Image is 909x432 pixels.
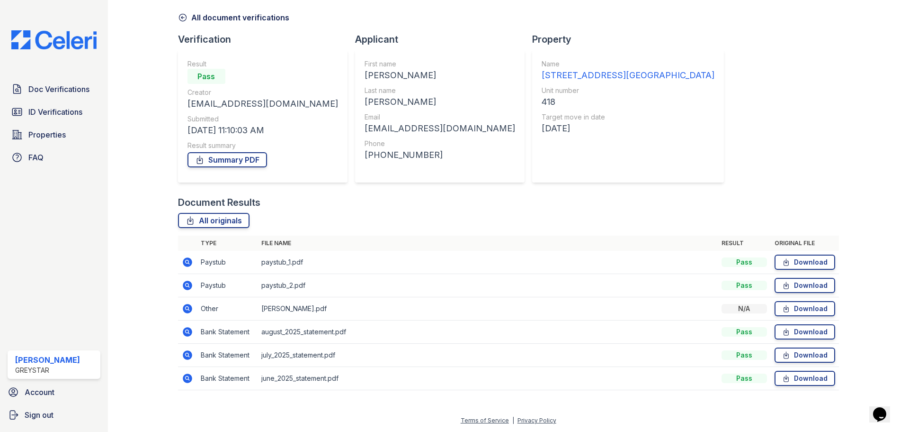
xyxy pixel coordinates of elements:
div: Name [542,59,714,69]
a: All document verifications [178,12,289,23]
a: Download [775,348,835,363]
div: Submitted [187,114,338,124]
div: Result [187,59,338,69]
th: File name [258,236,718,251]
div: Creator [187,88,338,97]
div: Unit number [542,86,714,95]
th: Type [197,236,258,251]
a: Terms of Service [461,417,509,424]
a: Privacy Policy [517,417,556,424]
td: Bank Statement [197,367,258,390]
a: Account [4,383,104,402]
div: Verification [178,33,355,46]
div: [STREET_ADDRESS][GEOGRAPHIC_DATA] [542,69,714,82]
div: First name [365,59,515,69]
a: Download [775,371,835,386]
a: All originals [178,213,250,228]
a: Download [775,255,835,270]
div: [DATE] [542,122,714,135]
a: FAQ [8,148,100,167]
span: Account [25,386,54,398]
td: Other [197,297,258,321]
img: CE_Logo_Blue-a8612792a0a2168367f1c8372b55b34899dd931a85d93a1a3d3e32e68fde9ad4.png [4,30,104,49]
td: june_2025_statement.pdf [258,367,718,390]
div: Email [365,112,515,122]
td: Bank Statement [197,321,258,344]
div: N/A [722,304,767,313]
div: Pass [722,374,767,383]
div: Pass [722,281,767,290]
td: Bank Statement [197,344,258,367]
a: Download [775,278,835,293]
div: Pass [722,327,767,337]
td: [PERSON_NAME].pdf [258,297,718,321]
div: [EMAIL_ADDRESS][DOMAIN_NAME] [187,97,338,110]
div: Greystar [15,366,80,375]
div: Property [532,33,731,46]
th: Result [718,236,771,251]
div: | [512,417,514,424]
td: paystub_2.pdf [258,274,718,297]
span: Sign out [25,409,53,421]
div: [PERSON_NAME] [365,69,515,82]
a: Sign out [4,405,104,424]
div: Pass [722,350,767,360]
a: Name [STREET_ADDRESS][GEOGRAPHIC_DATA] [542,59,714,82]
span: ID Verifications [28,106,82,118]
span: Properties [28,129,66,140]
div: Last name [365,86,515,95]
td: july_2025_statement.pdf [258,344,718,367]
div: Phone [365,139,515,148]
td: august_2025_statement.pdf [258,321,718,344]
div: [EMAIL_ADDRESS][DOMAIN_NAME] [365,122,515,135]
div: [PERSON_NAME] [15,354,80,366]
a: Properties [8,125,100,144]
td: Paystub [197,274,258,297]
div: Applicant [355,33,532,46]
div: [PHONE_NUMBER] [365,148,515,162]
th: Original file [771,236,839,251]
div: Pass [187,69,225,84]
div: 418 [542,95,714,109]
div: Pass [722,257,767,267]
a: Summary PDF [187,152,267,167]
td: Paystub [197,251,258,274]
iframe: chat widget [869,394,900,423]
a: ID Verifications [8,102,100,121]
a: Doc Verifications [8,80,100,99]
div: [PERSON_NAME] [365,95,515,109]
div: Target move in date [542,112,714,122]
span: Doc Verifications [28,83,89,95]
div: Result summary [187,141,338,150]
a: Download [775,324,835,340]
td: paystub_1.pdf [258,251,718,274]
div: Document Results [178,196,260,209]
span: FAQ [28,152,44,163]
a: Download [775,301,835,316]
div: [DATE] 11:10:03 AM [187,124,338,137]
